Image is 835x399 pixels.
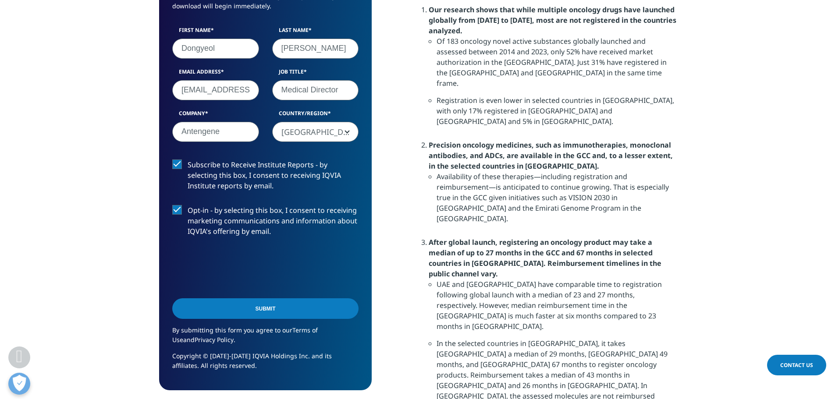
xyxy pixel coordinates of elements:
li: Of 183 oncology novel active substances globally launched and assessed between 2014 and 2023, onl... [437,36,676,95]
p: Copyright © [DATE]-[DATE] IQVIA Holdings Inc. and its affiliates. All rights reserved. [172,351,359,377]
label: Job Title [272,67,359,80]
span: South Korea [272,121,359,141]
label: Country/Region [272,109,359,121]
strong: Precision oncology medicines, such as immunotherapies, monoclonal antibodies, and ADCs, are avail... [429,140,673,171]
strong: Our research shows that while multiple oncology drugs have launched globally from [DATE] to [DATE... [429,5,676,35]
input: Submit [172,298,359,319]
label: Email Address [172,67,259,80]
label: Company [172,109,259,121]
li: UAE and [GEOGRAPHIC_DATA] have comparable time to registration following global launch with a med... [437,279,676,338]
span: Contact Us [780,361,813,369]
span: South Korea [273,122,359,142]
p: By submitting this form you agree to our and . [172,325,359,351]
label: First Name [172,26,259,38]
label: Subscribe to Receive Institute Reports - by selecting this box, I consent to receiving IQVIA Inst... [172,159,359,196]
li: Registration is even lower in selected countries in [GEOGRAPHIC_DATA], with only 17% registered i... [437,95,676,133]
a: Privacy Policy [195,335,234,344]
label: Last Name [272,26,359,38]
a: Contact Us [767,355,826,375]
li: Availability of these therapies—including registration and reimbursement—is anticipated to contin... [437,171,676,230]
button: 개방형 기본 설정 [8,373,30,395]
strong: After global launch, registering an oncology product may take a median of up to 27 months in the ... [429,237,661,279]
label: Opt-in - by selecting this box, I consent to receiving marketing communications and information a... [172,205,359,241]
iframe: reCAPTCHA [172,251,306,285]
